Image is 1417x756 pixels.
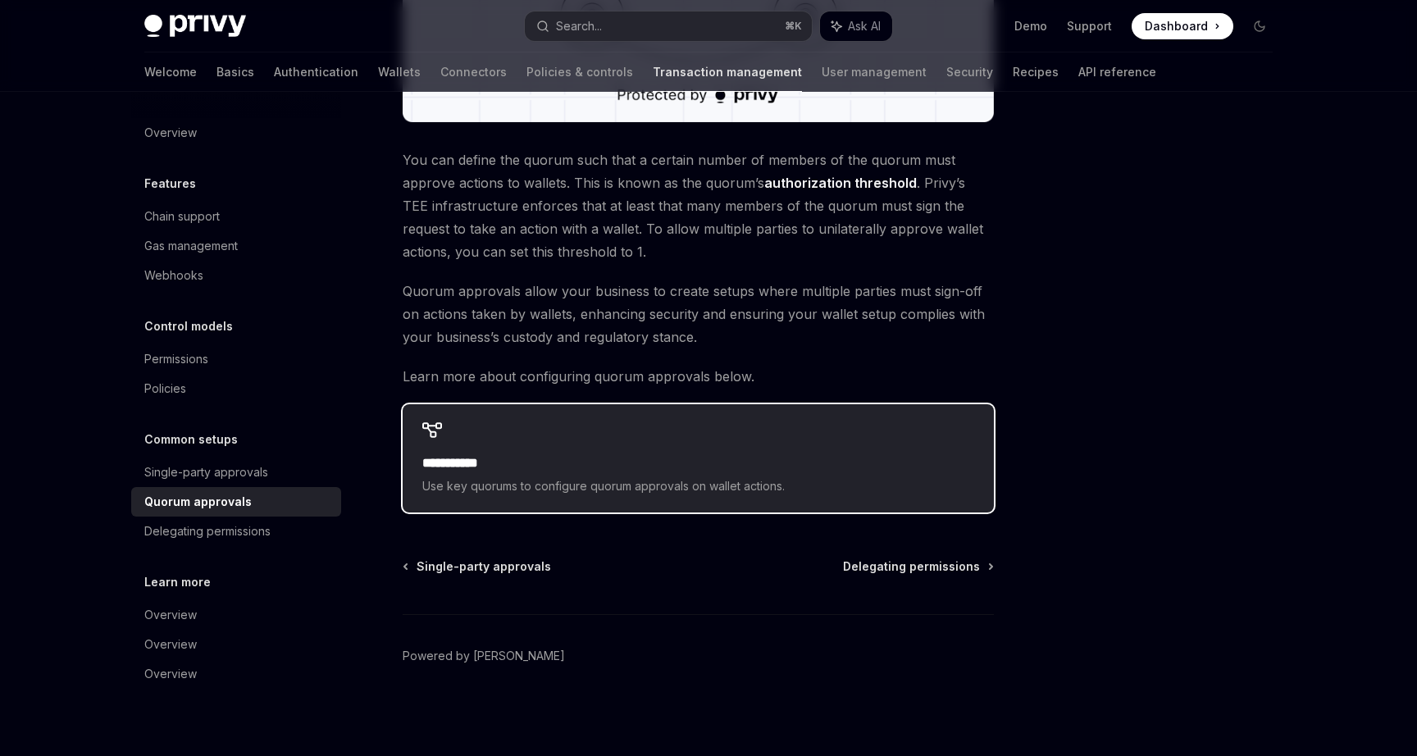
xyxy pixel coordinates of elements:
[144,430,238,449] h5: Common setups
[144,52,197,92] a: Welcome
[274,52,358,92] a: Authentication
[526,52,633,92] a: Policies & controls
[131,600,341,630] a: Overview
[131,487,341,517] a: Quorum approvals
[946,52,993,92] a: Security
[131,517,341,546] a: Delegating permissions
[144,317,233,336] h5: Control models
[1014,18,1047,34] a: Demo
[653,52,802,92] a: Transaction management
[131,630,341,659] a: Overview
[1246,13,1273,39] button: Toggle dark mode
[403,404,994,512] a: **** **** *Use key quorums to configure quorum approvals on wallet actions.
[843,558,980,575] span: Delegating permissions
[404,558,551,575] a: Single-party approvals
[144,664,197,684] div: Overview
[1067,18,1112,34] a: Support
[144,266,203,285] div: Webhooks
[131,261,341,290] a: Webhooks
[131,231,341,261] a: Gas management
[403,280,994,348] span: Quorum approvals allow your business to create setups where multiple parties must sign-off on act...
[131,458,341,487] a: Single-party approvals
[216,52,254,92] a: Basics
[556,16,602,36] div: Search...
[378,52,421,92] a: Wallets
[403,148,994,263] span: You can define the quorum such that a certain number of members of the quorum must approve action...
[144,521,271,541] div: Delegating permissions
[764,175,917,191] strong: authorization threshold
[417,558,551,575] span: Single-party approvals
[131,344,341,374] a: Permissions
[403,648,565,664] a: Powered by [PERSON_NAME]
[1145,18,1208,34] span: Dashboard
[525,11,812,41] button: Search...⌘K
[820,11,892,41] button: Ask AI
[440,52,507,92] a: Connectors
[1132,13,1233,39] a: Dashboard
[144,492,252,512] div: Quorum approvals
[822,52,927,92] a: User management
[403,365,994,388] span: Learn more about configuring quorum approvals below.
[144,349,208,369] div: Permissions
[144,123,197,143] div: Overview
[131,374,341,403] a: Policies
[1013,52,1059,92] a: Recipes
[144,572,211,592] h5: Learn more
[785,20,802,33] span: ⌘ K
[144,236,238,256] div: Gas management
[131,202,341,231] a: Chain support
[848,18,881,34] span: Ask AI
[144,379,186,398] div: Policies
[144,15,246,38] img: dark logo
[131,659,341,689] a: Overview
[144,635,197,654] div: Overview
[131,118,341,148] a: Overview
[843,558,992,575] a: Delegating permissions
[1078,52,1156,92] a: API reference
[144,174,196,194] h5: Features
[422,476,974,496] span: Use key quorums to configure quorum approvals on wallet actions.
[144,462,268,482] div: Single-party approvals
[144,207,220,226] div: Chain support
[144,605,197,625] div: Overview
